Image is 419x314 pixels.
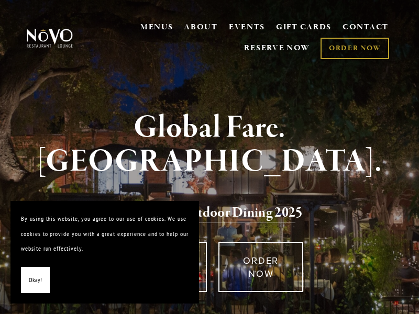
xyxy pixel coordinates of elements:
[116,204,295,223] a: Voted Best Outdoor Dining 202
[343,18,389,38] a: CONTACT
[21,211,189,256] p: By using this website, you agree to our use of cookies. We use cookies to provide you with a grea...
[25,28,74,48] img: Novo Restaurant &amp; Lounge
[37,202,383,224] h2: 5
[37,108,382,182] strong: Global Fare. [GEOGRAPHIC_DATA].
[321,38,389,59] a: ORDER NOW
[21,267,50,294] button: Okay!
[229,22,265,32] a: EVENTS
[184,22,218,32] a: ABOUT
[140,22,173,32] a: MENUS
[29,273,42,288] span: Okay!
[218,242,303,292] a: ORDER NOW
[10,201,199,304] section: Cookie banner
[244,38,310,58] a: RESERVE NOW
[276,18,332,38] a: GIFT CARDS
